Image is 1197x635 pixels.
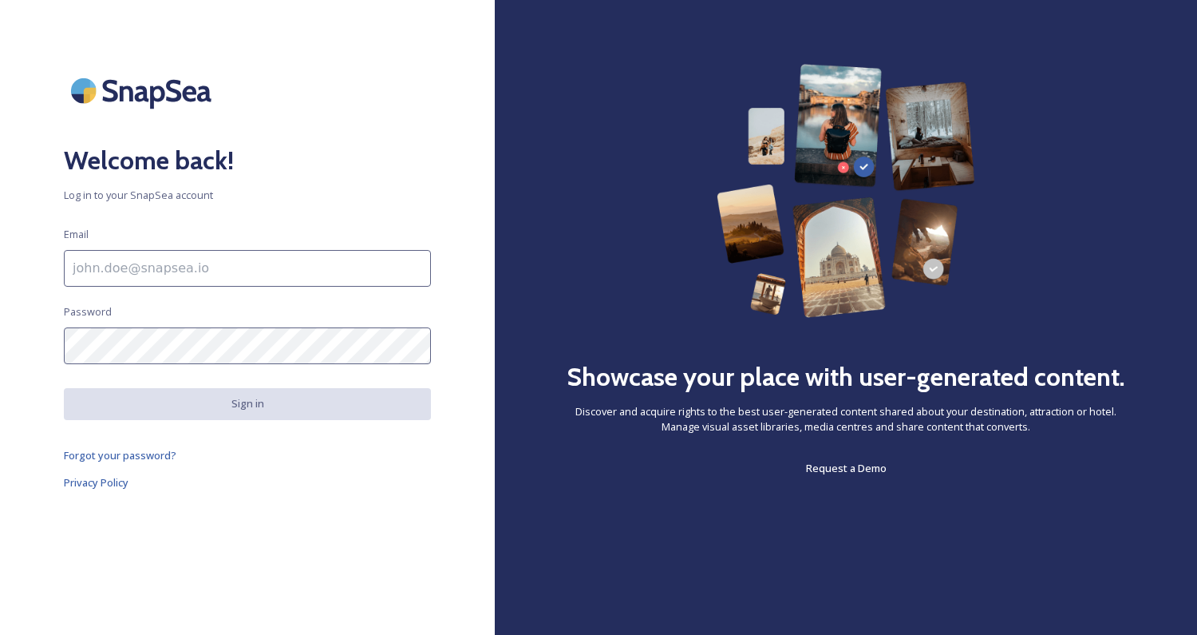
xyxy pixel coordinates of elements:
span: Email [64,227,89,242]
span: Discover and acquire rights to the best user-generated content shared about your destination, att... [559,404,1133,435]
a: Request a Demo [806,458,887,478]
h2: Welcome back! [64,141,431,180]
span: Log in to your SnapSea account [64,188,431,203]
span: Forgot your password? [64,448,176,462]
a: Privacy Policy [64,473,431,492]
span: Privacy Policy [64,475,128,490]
img: 63b42ca75bacad526042e722_Group%20154-p-800.png [717,64,975,318]
span: Request a Demo [806,461,887,475]
img: SnapSea Logo [64,64,223,117]
input: john.doe@snapsea.io [64,250,431,287]
button: Sign in [64,388,431,419]
h2: Showcase your place with user-generated content. [567,358,1125,396]
a: Forgot your password? [64,446,431,465]
span: Password [64,304,112,319]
